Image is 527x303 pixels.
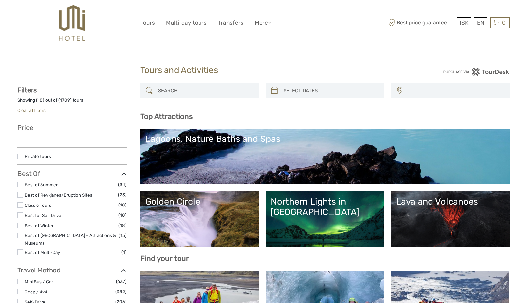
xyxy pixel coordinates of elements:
[396,196,505,242] a: Lava and Volcanoes
[118,201,127,209] span: (18)
[396,196,505,207] div: Lava and Volcanoes
[145,196,254,207] div: Golden Circle
[119,232,127,239] span: (15)
[140,65,387,76] h1: Tours and Activities
[25,279,53,284] a: Mini Bus / Car
[17,170,127,178] h3: Best Of
[118,222,127,229] span: (18)
[25,250,60,255] a: Best of Multi-Day
[218,18,243,28] a: Transfers
[281,85,381,97] input: SELECT DATES
[25,213,61,218] a: Best for Self Drive
[38,97,43,103] label: 18
[17,97,127,107] div: Showing ( ) out of ( ) tours
[17,108,46,113] a: Clear all filters
[25,182,58,187] a: Best of Summer
[271,196,379,242] a: Northern Lights in [GEOGRAPHIC_DATA]
[145,196,254,242] a: Golden Circle
[25,154,51,159] a: Private tours
[166,18,207,28] a: Multi-day tours
[118,181,127,188] span: (34)
[59,5,85,41] img: 526-1e775aa5-7374-4589-9d7e-5793fb20bdfc_logo_big.jpg
[115,288,127,295] span: (382)
[118,191,127,199] span: (23)
[140,254,189,263] b: Find your tour
[17,124,127,132] h3: Price
[460,19,468,26] span: ISK
[387,17,455,28] span: Best price guarantee
[145,134,505,144] div: Lagoons, Nature Baths and Spas
[474,17,487,28] div: EN
[255,18,272,28] a: More
[118,211,127,219] span: (18)
[501,19,507,26] span: 0
[140,18,155,28] a: Tours
[145,134,505,180] a: Lagoons, Nature Baths and Spas
[25,223,53,228] a: Best of Winter
[17,266,127,274] h3: Travel Method
[140,112,193,121] b: Top Attractions
[17,86,37,94] strong: Filters
[60,97,70,103] label: 1709
[121,249,127,256] span: (1)
[25,233,116,246] a: Best of [GEOGRAPHIC_DATA] - Attractions & Museums
[116,278,127,285] span: (637)
[271,196,379,218] div: Northern Lights in [GEOGRAPHIC_DATA]
[25,192,92,198] a: Best of Reykjanes/Eruption Sites
[25,203,51,208] a: Classic Tours
[25,289,47,294] a: Jeep / 4x4
[443,68,510,76] img: PurchaseViaTourDesk.png
[156,85,256,97] input: SEARCH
